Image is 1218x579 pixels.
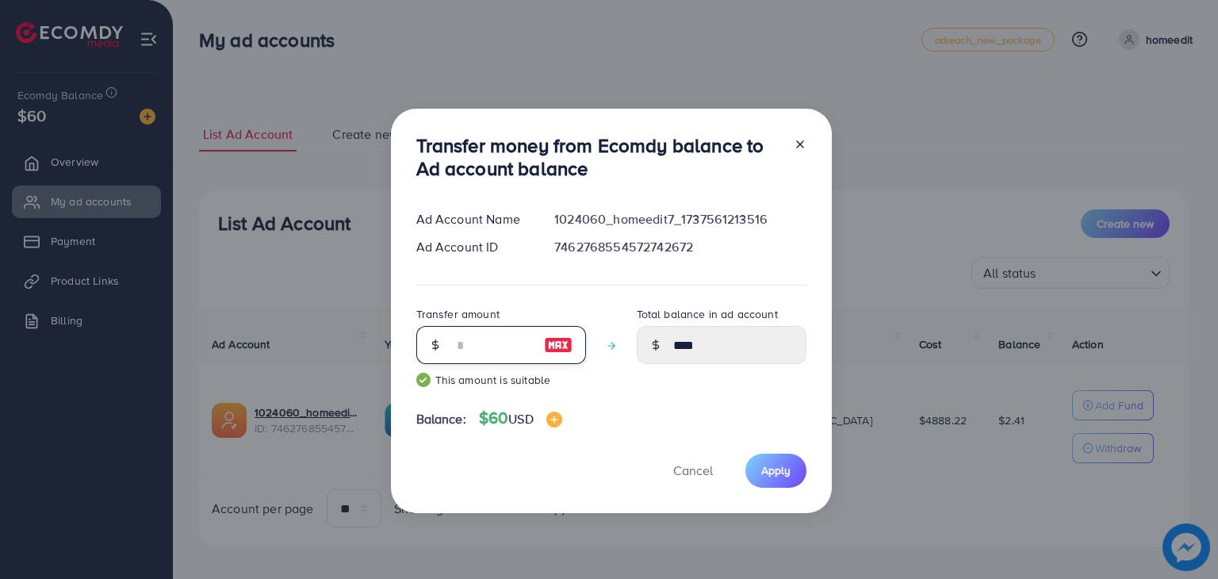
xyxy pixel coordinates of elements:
img: image [544,336,573,355]
span: USD [508,410,533,428]
small: This amount is suitable [416,372,586,388]
div: Ad Account ID [404,238,542,256]
div: 1024060_homeedit7_1737561213516 [542,210,818,228]
img: guide [416,373,431,387]
label: Transfer amount [416,306,500,322]
button: Cancel [653,454,733,488]
div: Ad Account Name [404,210,542,228]
span: Balance: [416,410,466,428]
label: Total balance in ad account [637,306,778,322]
h4: $60 [479,408,562,428]
button: Apply [745,454,806,488]
span: Apply [761,462,791,478]
div: 7462768554572742672 [542,238,818,256]
img: image [546,412,562,428]
span: Cancel [673,462,713,479]
h3: Transfer money from Ecomdy balance to Ad account balance [416,134,781,180]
